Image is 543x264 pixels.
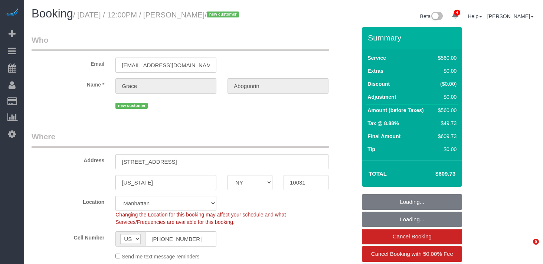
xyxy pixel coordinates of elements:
[145,231,216,247] input: Cell Number
[32,35,329,51] legend: Who
[371,251,453,257] span: Cancel Booking with 50.00% Fee
[487,13,534,19] a: [PERSON_NAME]
[367,67,383,75] label: Extras
[205,11,241,19] span: /
[435,146,457,153] div: $0.00
[115,175,216,190] input: City
[468,13,482,19] a: Help
[367,120,399,127] label: Tax @ 8.88%
[369,170,387,177] strong: Total
[26,154,110,164] label: Address
[367,80,390,88] label: Discount
[435,67,457,75] div: $0.00
[367,93,396,101] label: Adjustment
[362,246,462,262] a: Cancel Booking with 50.00% Fee
[4,7,19,18] img: Automaid Logo
[420,13,443,19] a: Beta
[115,58,216,73] input: Email
[435,120,457,127] div: $49.73
[435,133,457,140] div: $609.73
[362,229,462,244] a: Cancel Booking
[431,12,443,22] img: New interface
[454,10,460,16] span: 4
[73,11,241,19] small: / [DATE] / 12:00PM / [PERSON_NAME]
[26,78,110,88] label: Name *
[115,103,148,109] span: new customer
[518,239,536,257] iframe: Intercom live chat
[26,58,110,68] label: Email
[435,107,457,114] div: $560.00
[435,80,457,88] div: ($0.00)
[367,107,423,114] label: Amount (before Taxes)
[448,7,462,24] a: 4
[435,54,457,62] div: $560.00
[122,254,199,260] span: Send me text message reminders
[207,12,239,17] span: new customer
[115,212,286,225] span: Changing the Location for this booking may affect your schedule and what Services/Frequencies are...
[32,7,73,20] span: Booking
[284,175,328,190] input: Zip Code
[368,33,458,42] h3: Summary
[533,239,539,245] span: 5
[367,146,375,153] label: Tip
[413,171,455,177] h4: $609.73
[435,93,457,101] div: $0.00
[32,131,329,148] legend: Where
[367,133,400,140] label: Final Amount
[367,54,386,62] label: Service
[115,78,216,94] input: First Name
[228,78,328,94] input: Last Name
[26,231,110,241] label: Cell Number
[26,196,110,206] label: Location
